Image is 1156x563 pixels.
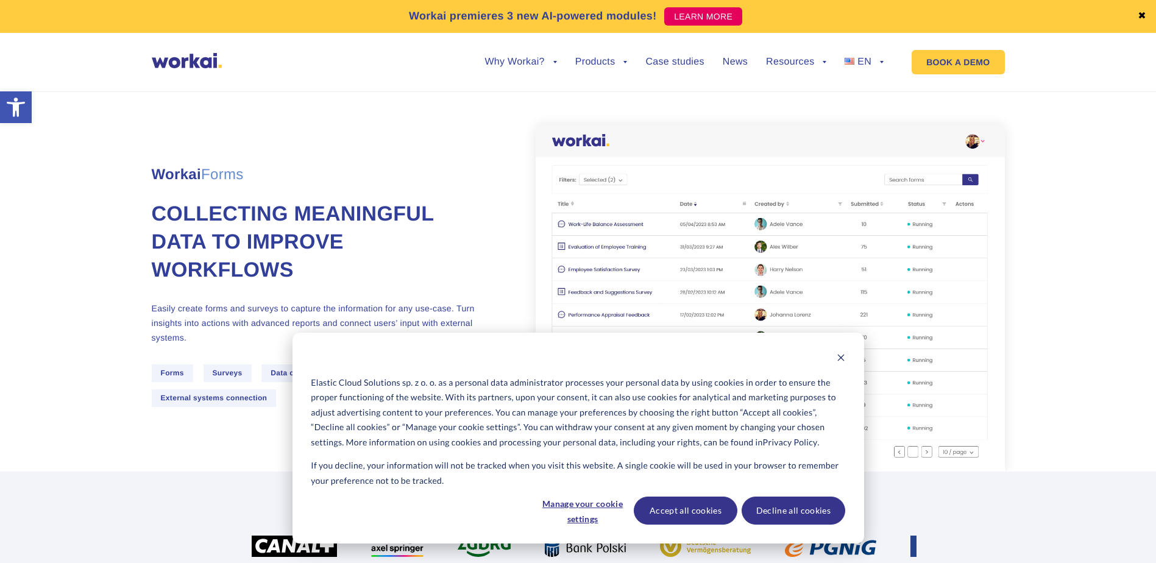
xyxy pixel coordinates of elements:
[664,7,742,26] a: LEARN MORE
[311,458,845,488] p: If you decline, your information will not be tracked when you visit this website. A single cookie...
[645,57,704,67] a: Case studies
[763,435,818,450] a: Privacy Policy
[204,364,252,382] span: Surveys
[575,57,628,67] a: Products
[152,153,244,182] span: Workai
[311,375,845,450] p: Elastic Cloud Solutions sp. z o. o. as a personal data administrator processes your personal data...
[857,57,871,67] span: EN
[152,301,487,345] p: Easily create forms and surveys to capture the information for any use-case. Turn insights into a...
[152,389,277,407] span: External systems connection
[64,103,114,113] a: Privacy Policy
[912,50,1004,74] a: BOOK A DEMO
[409,8,657,24] p: Workai premieres 3 new AI-powered modules!
[1138,12,1146,21] a: ✖
[201,166,244,183] em: Forms
[484,57,556,67] a: Why Workai?
[261,364,335,382] span: Data collection
[742,497,845,525] button: Decline all cookies
[240,499,917,514] h2: More than 100 fast-growing enterprises trust Workai
[293,333,864,544] div: Cookie banner
[837,352,845,367] button: Dismiss cookie banner
[152,364,193,382] span: Forms
[198,15,391,39] input: you@company.com
[634,497,737,525] button: Accept all cookies
[766,57,826,67] a: Resources
[723,57,748,67] a: News
[536,497,629,525] button: Manage your cookie settings
[152,200,487,285] h1: Collecting meaningful data to improve workflows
